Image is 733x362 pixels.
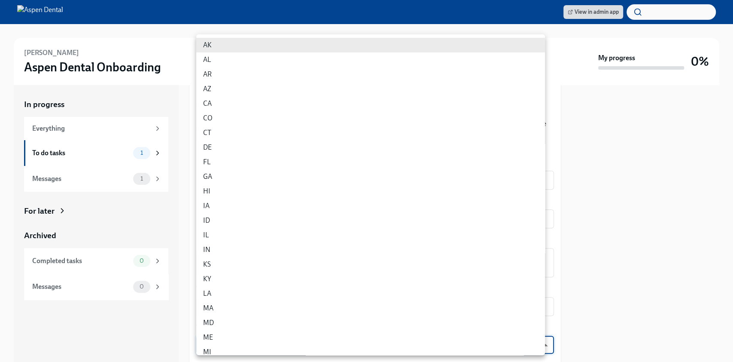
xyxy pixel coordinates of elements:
li: AL [196,52,545,67]
li: IA [196,199,545,213]
li: MI [196,345,545,359]
li: KS [196,257,545,272]
li: FL [196,155,545,169]
li: CT [196,126,545,140]
li: MD [196,316,545,330]
li: GA [196,169,545,184]
li: AZ [196,82,545,96]
li: DE [196,140,545,155]
li: LA [196,286,545,301]
li: ME [196,330,545,345]
li: AK [196,38,545,52]
li: KY [196,272,545,286]
li: AR [196,67,545,82]
li: MA [196,301,545,316]
li: IL [196,228,545,242]
li: IN [196,242,545,257]
li: CA [196,96,545,111]
li: ID [196,213,545,228]
li: HI [196,184,545,199]
li: CO [196,111,545,126]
